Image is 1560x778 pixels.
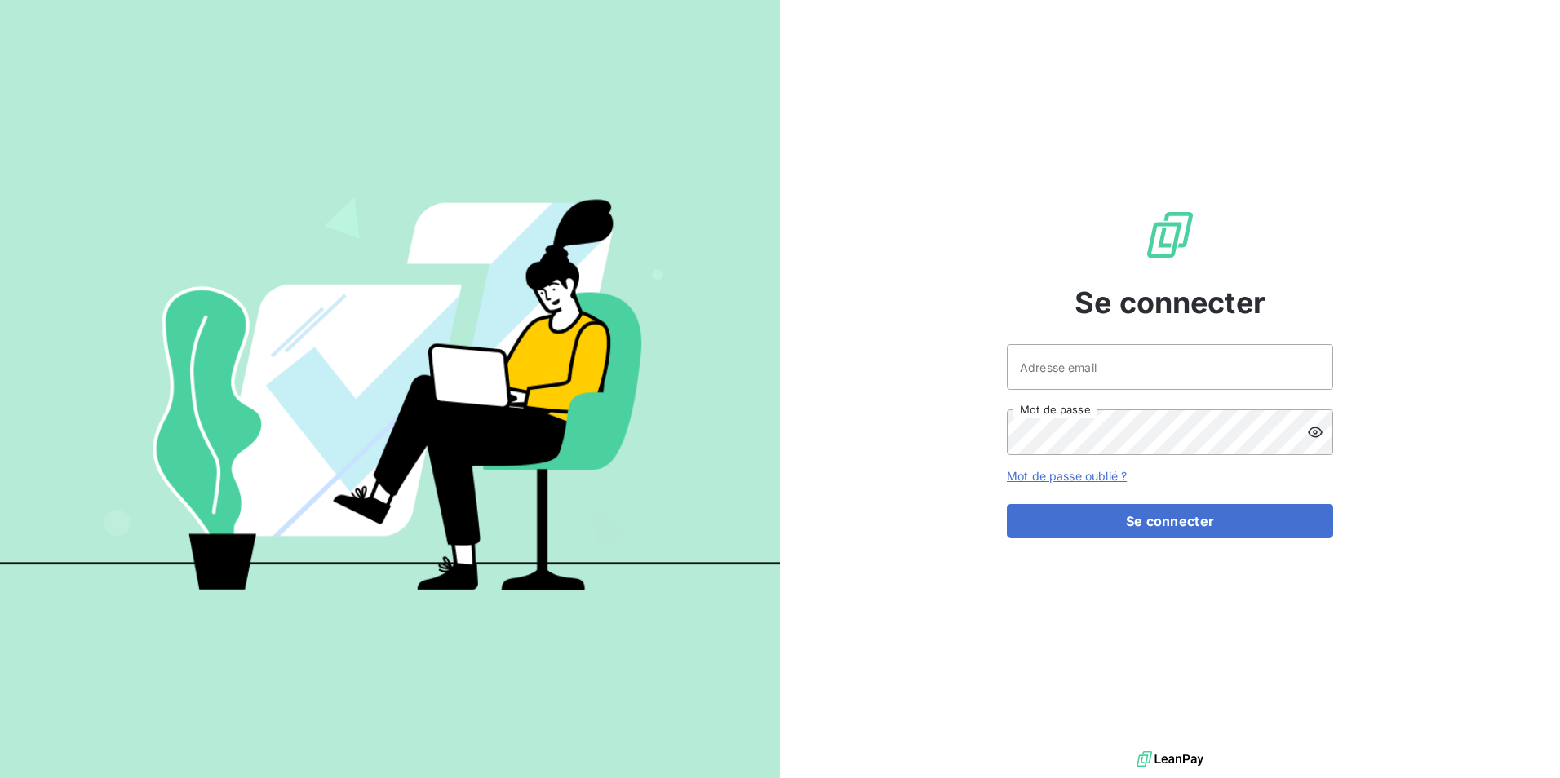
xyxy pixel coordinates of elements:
[1075,281,1265,325] span: Se connecter
[1007,344,1333,390] input: placeholder
[1144,209,1196,261] img: Logo LeanPay
[1007,469,1127,483] a: Mot de passe oublié ?
[1007,504,1333,538] button: Se connecter
[1137,747,1203,771] img: logo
